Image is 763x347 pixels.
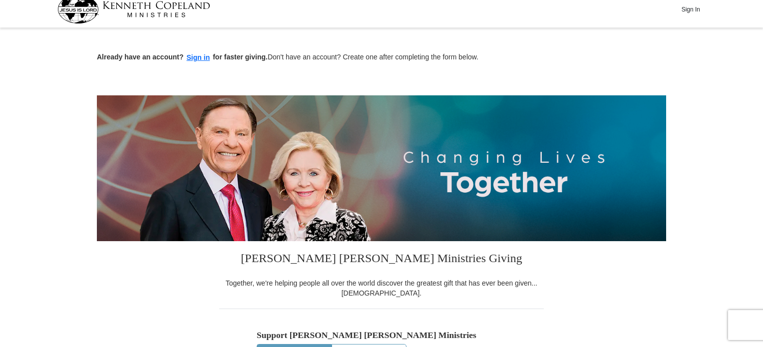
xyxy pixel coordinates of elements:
div: Together, we're helping people all over the world discover the greatest gift that has ever been g... [219,278,544,298]
h3: [PERSON_NAME] [PERSON_NAME] Ministries Giving [219,241,544,278]
strong: Already have an account? for faster giving. [97,53,268,61]
button: Sign in [184,52,213,63]
button: Sign In [676,1,706,17]
h5: Support [PERSON_NAME] [PERSON_NAME] Ministries [257,330,506,341]
p: Don't have an account? Create one after completing the form below. [97,52,666,63]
